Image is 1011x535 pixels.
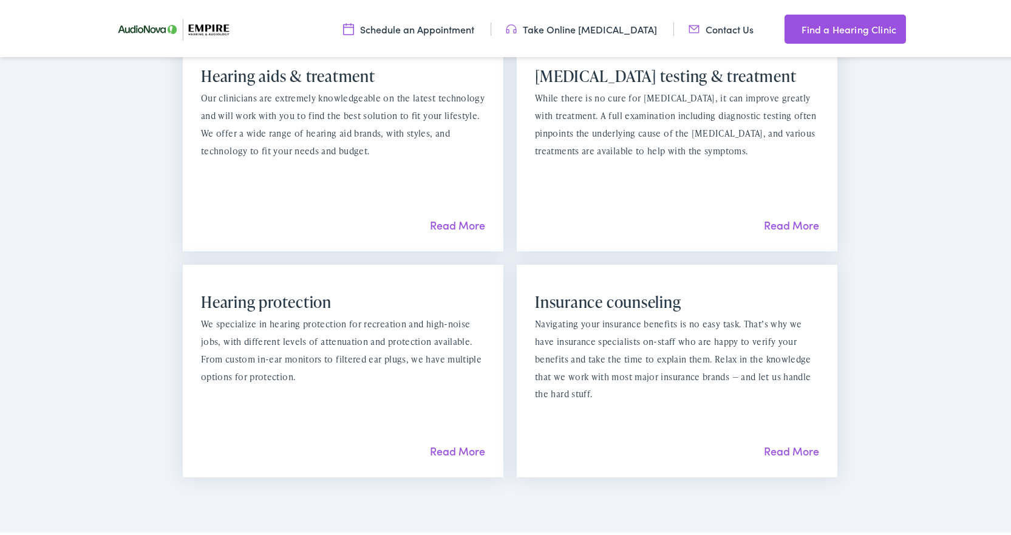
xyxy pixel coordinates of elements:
p: Navigating your insurance benefits is no easy task. That’s why we have insurance specialists on-s... [535,313,819,401]
h2: Insurance counseling [535,290,819,309]
a: Read More [430,215,485,230]
a: Take Online [MEDICAL_DATA] [506,20,657,33]
a: Read More [764,441,819,456]
p: We specialize in hearing protection for recreation and high-noise jobs, with different levels of ... [201,313,485,383]
a: Read More [430,441,485,456]
p: Our clinicians are extremely knowledgeable on the latest technology and will work with you to fin... [201,87,485,157]
h2: [MEDICAL_DATA] testing & treatment [535,64,819,83]
a: Read More [764,215,819,230]
h2: Hearing aids & treatment [201,64,485,83]
img: utility icon [506,20,517,33]
img: utility icon [343,20,354,33]
a: Contact Us [689,20,754,33]
h2: Hearing protection [201,290,485,309]
a: Schedule an Appointment [343,20,474,33]
p: While there is no cure for [MEDICAL_DATA], it can improve greatly with treatment. A full examinat... [535,87,819,157]
img: utility icon [785,19,795,34]
a: Find a Hearing Clinic [785,12,906,41]
img: utility icon [689,20,700,33]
